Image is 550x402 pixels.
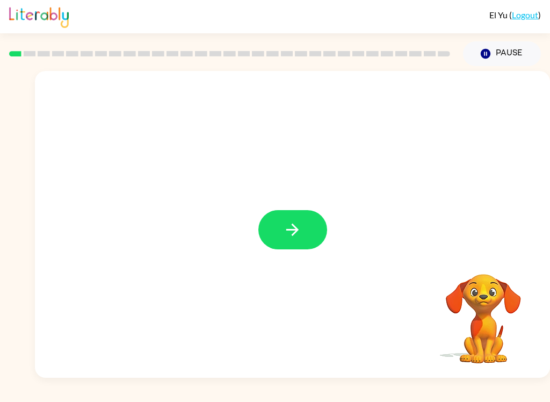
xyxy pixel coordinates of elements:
[463,41,541,66] button: Pause
[489,10,509,20] span: El Yu
[512,10,538,20] a: Logout
[489,10,541,20] div: ( )
[430,257,537,365] video: Your browser must support playing .mp4 files to use Literably. Please try using another browser.
[9,4,69,28] img: Literably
